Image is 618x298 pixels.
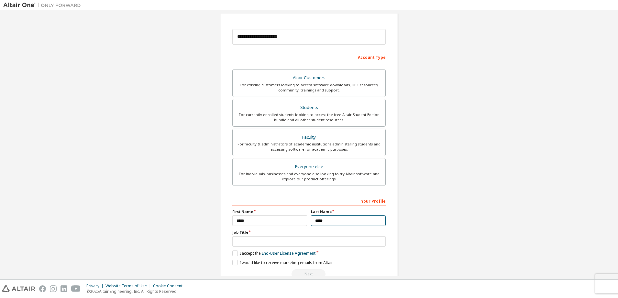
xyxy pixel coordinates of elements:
[71,285,81,292] img: youtube.svg
[237,171,381,182] div: For individuals, businesses and everyone else looking to try Altair software and explore our prod...
[237,112,381,122] div: For currently enrolled students looking to access the free Altair Student Edition bundle and all ...
[232,209,307,214] label: First Name
[232,230,386,235] label: Job Title
[232,52,386,62] div: Account Type
[237,133,381,142] div: Faculty
[232,196,386,206] div: Your Profile
[3,2,84,8] img: Altair One
[237,162,381,171] div: Everyone else
[311,209,386,214] label: Last Name
[153,283,186,289] div: Cookie Consent
[232,250,315,256] label: I accept the
[237,142,381,152] div: For faculty & administrators of academic institutions administering students and accessing softwa...
[232,260,333,265] label: I would like to receive marketing emails from Altair
[39,285,46,292] img: facebook.svg
[86,289,186,294] p: © 2025 Altair Engineering, Inc. All Rights Reserved.
[86,283,105,289] div: Privacy
[262,250,315,256] a: End-User License Agreement
[237,73,381,82] div: Altair Customers
[237,82,381,93] div: For existing customers looking to access software downloads, HPC resources, community, trainings ...
[50,285,57,292] img: instagram.svg
[105,283,153,289] div: Website Terms of Use
[237,103,381,112] div: Students
[61,285,67,292] img: linkedin.svg
[2,285,35,292] img: altair_logo.svg
[232,269,386,279] div: Read and acccept EULA to continue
